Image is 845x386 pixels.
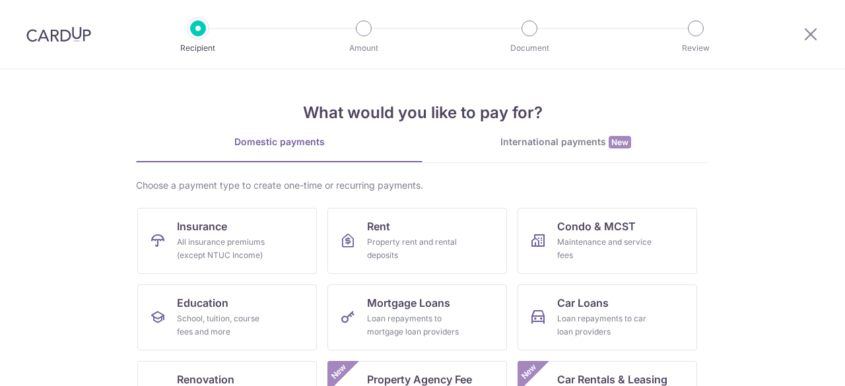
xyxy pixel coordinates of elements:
iframe: Opens a widget where you can find more information [760,346,832,379]
p: Review [647,42,745,55]
span: Rent [367,218,390,234]
div: All insurance premiums (except NTUC Income) [177,236,272,262]
a: InsuranceAll insurance premiums (except NTUC Income) [137,208,317,274]
p: Recipient [149,42,247,55]
p: Document [481,42,578,55]
span: Insurance [177,218,227,234]
span: New [328,361,350,383]
a: Condo & MCSTMaintenance and service fees [518,208,697,274]
div: Choose a payment type to create one-time or recurring payments. [136,179,709,192]
p: Amount [315,42,413,55]
h4: What would you like to pay for? [136,101,709,125]
div: Loan repayments to car loan providers [557,312,652,338]
span: Mortgage Loans [367,295,450,311]
img: CardUp [26,26,91,42]
a: Mortgage LoansLoan repayments to mortgage loan providers [327,284,507,350]
div: School, tuition, course fees and more [177,312,272,338]
div: International payments [422,135,709,149]
div: Domestic payments [136,135,422,148]
a: EducationSchool, tuition, course fees and more [137,284,317,350]
span: Car Loans [557,295,609,311]
a: Car LoansLoan repayments to car loan providers [518,284,697,350]
div: Loan repayments to mortgage loan providers [367,312,462,338]
a: RentProperty rent and rental deposits [327,208,507,274]
div: Property rent and rental deposits [367,236,462,262]
span: New [518,361,540,383]
span: New [609,136,631,148]
span: Condo & MCST [557,218,636,234]
span: Education [177,295,228,311]
div: Maintenance and service fees [557,236,652,262]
